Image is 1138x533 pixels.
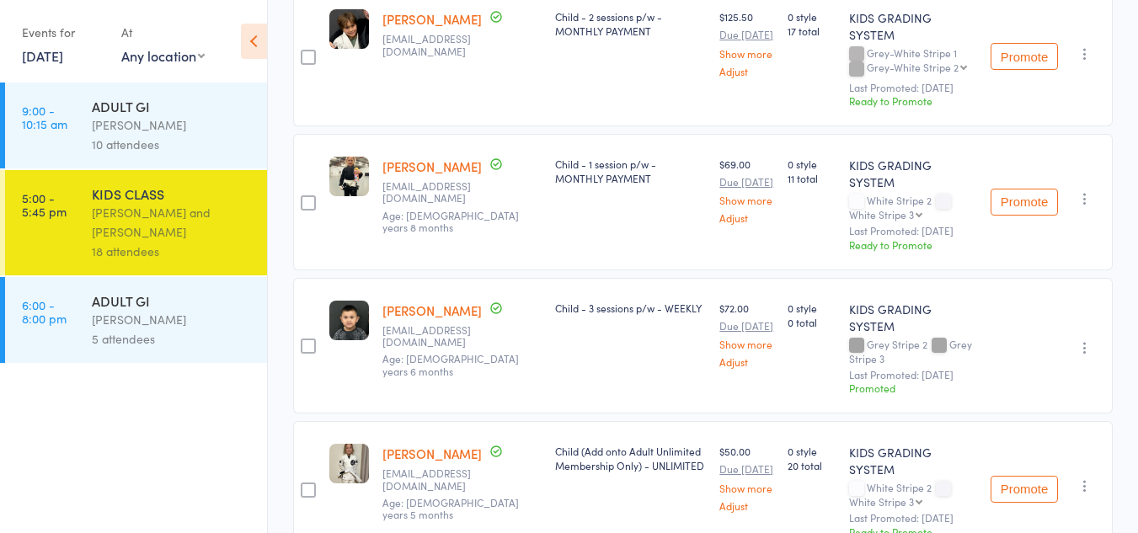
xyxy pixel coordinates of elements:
[5,170,267,275] a: 5:00 -5:45 pmKIDS CLASS[PERSON_NAME] and [PERSON_NAME]18 attendees
[121,19,205,46] div: At
[849,381,977,395] div: Promoted
[991,189,1058,216] button: Promote
[991,43,1058,70] button: Promote
[867,61,959,72] div: Grey-White Stripe 2
[382,445,482,462] a: [PERSON_NAME]
[719,482,774,493] a: Show more
[382,33,542,57] small: mmerillo@hotmail.com
[719,176,774,188] small: Due [DATE]
[719,444,774,510] div: $50.00
[5,83,267,168] a: 9:00 -10:15 amADULT GI[PERSON_NAME]10 attendees
[382,351,519,377] span: Age: [DEMOGRAPHIC_DATA] years 6 months
[849,93,977,108] div: Ready to Promote
[92,329,253,349] div: 5 attendees
[788,444,836,458] span: 0 style
[849,444,977,477] div: KIDS GRADING SYSTEM
[719,195,774,205] a: Show more
[382,301,482,319] a: [PERSON_NAME]
[329,444,369,483] img: image1740392979.png
[849,337,972,365] span: Grey Stripe 3
[382,208,519,234] span: Age: [DEMOGRAPHIC_DATA] years 8 months
[849,195,977,220] div: White Stripe 2
[121,46,205,65] div: Any location
[849,157,977,190] div: KIDS GRADING SYSTEM
[788,315,836,329] span: 0 total
[22,19,104,46] div: Events for
[991,476,1058,503] button: Promote
[329,157,369,196] img: image1746863471.png
[22,298,67,325] time: 6:00 - 8:00 pm
[719,301,774,367] div: $72.00
[22,46,63,65] a: [DATE]
[92,184,253,203] div: KIDS CLASS
[555,444,707,472] div: Child (Add onto Adult Unlimited Membership Only) - UNLIMITED
[719,66,774,77] a: Adjust
[849,82,977,93] small: Last Promoted: [DATE]
[849,225,977,237] small: Last Promoted: [DATE]
[719,48,774,59] a: Show more
[92,115,253,135] div: [PERSON_NAME]
[788,458,836,472] span: 20 total
[5,277,267,363] a: 6:00 -8:00 pmADULT GI[PERSON_NAME]5 attendees
[849,369,977,381] small: Last Promoted: [DATE]
[849,9,977,43] div: KIDS GRADING SYSTEM
[719,29,774,40] small: Due [DATE]
[329,301,369,340] img: image1732768956.png
[382,495,519,521] span: Age: [DEMOGRAPHIC_DATA] years 5 months
[382,324,542,349] small: info@alltownskips.com.au
[849,512,977,524] small: Last Promoted: [DATE]
[92,310,253,329] div: [PERSON_NAME]
[849,338,977,364] div: Grey Stripe 2
[719,157,774,223] div: $69.00
[329,9,369,49] img: image1746530012.png
[719,356,774,367] a: Adjust
[555,9,707,38] div: Child - 2 sessions p/w - MONTHLY PAYMENT
[788,171,836,185] span: 11 total
[92,135,253,154] div: 10 attendees
[849,496,914,507] div: White Stripe 3
[92,97,253,115] div: ADULT GI
[719,9,774,76] div: $125.50
[788,9,836,24] span: 0 style
[92,203,253,242] div: [PERSON_NAME] and [PERSON_NAME]
[788,301,836,315] span: 0 style
[382,10,482,28] a: [PERSON_NAME]
[382,157,482,175] a: [PERSON_NAME]
[92,291,253,310] div: ADULT GI
[382,180,542,205] small: natashagurnick@gmail.com
[719,463,774,475] small: Due [DATE]
[22,104,67,131] time: 9:00 - 10:15 am
[92,242,253,261] div: 18 attendees
[555,301,707,315] div: Child - 3 sessions p/w - WEEKLY
[849,301,977,334] div: KIDS GRADING SYSTEM
[849,237,977,252] div: Ready to Promote
[719,320,774,332] small: Due [DATE]
[849,47,977,76] div: Grey-White Stripe 1
[788,24,836,38] span: 17 total
[849,482,977,507] div: White Stripe 2
[719,338,774,349] a: Show more
[382,467,542,492] small: Stef1112@hotmail.com
[22,191,67,218] time: 5:00 - 5:45 pm
[555,157,707,185] div: Child - 1 session p/w - MONTHLY PAYMENT
[788,157,836,171] span: 0 style
[719,500,774,511] a: Adjust
[719,212,774,223] a: Adjust
[849,209,914,220] div: White Stripe 3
